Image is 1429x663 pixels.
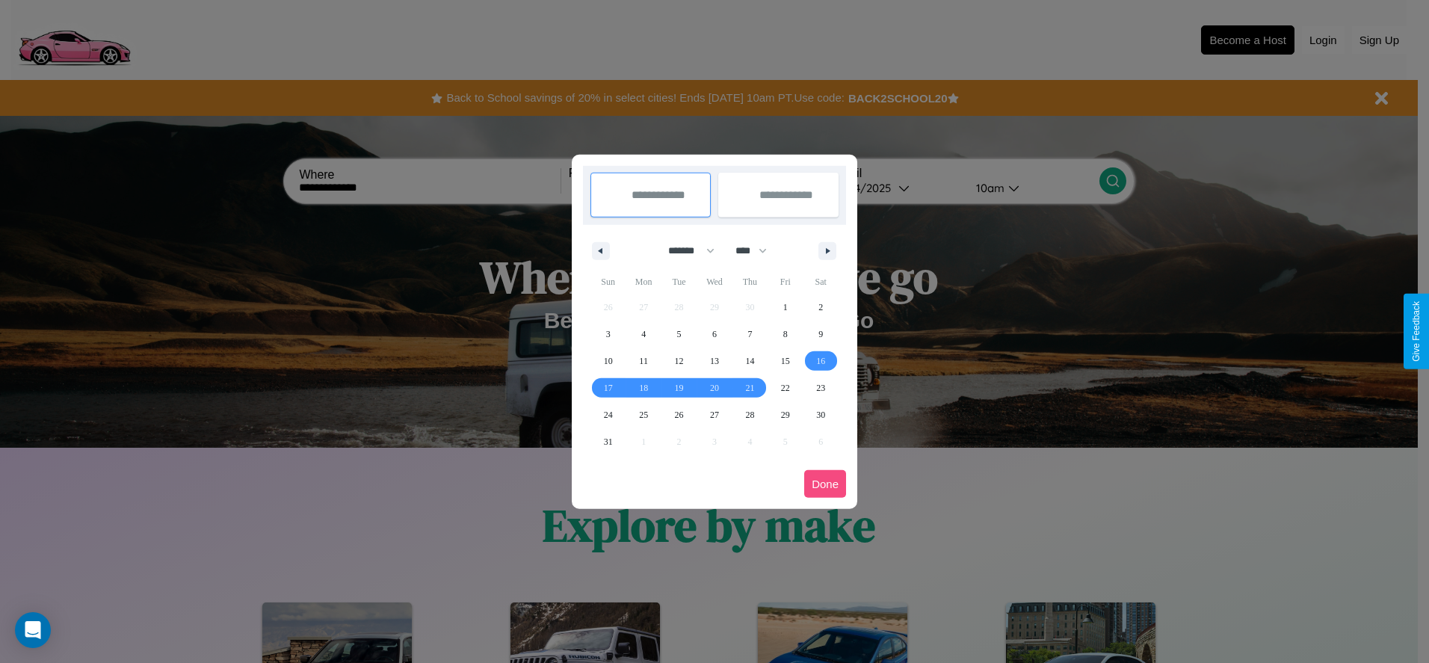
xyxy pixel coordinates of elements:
button: 2 [803,294,839,321]
button: 10 [590,348,626,374]
span: 9 [818,321,823,348]
button: 29 [768,401,803,428]
button: 28 [732,401,768,428]
button: 14 [732,348,768,374]
button: 7 [732,321,768,348]
span: 29 [781,401,790,428]
button: 31 [590,428,626,455]
span: 11 [639,348,648,374]
button: 6 [697,321,732,348]
span: 2 [818,294,823,321]
button: 25 [626,401,661,428]
button: Done [804,470,846,498]
span: 13 [710,348,719,374]
button: 27 [697,401,732,428]
span: Sat [803,270,839,294]
span: 12 [675,348,684,374]
span: 30 [816,401,825,428]
button: 17 [590,374,626,401]
span: 17 [604,374,613,401]
div: Open Intercom Messenger [15,612,51,648]
button: 11 [626,348,661,374]
span: Sun [590,270,626,294]
button: 18 [626,374,661,401]
span: 26 [675,401,684,428]
button: 3 [590,321,626,348]
button: 22 [768,374,803,401]
button: 30 [803,401,839,428]
button: 13 [697,348,732,374]
span: 19 [675,374,684,401]
button: 26 [661,401,697,428]
button: 19 [661,374,697,401]
button: 8 [768,321,803,348]
button: 4 [626,321,661,348]
span: 18 [639,374,648,401]
span: Thu [732,270,768,294]
span: 8 [783,321,788,348]
button: 24 [590,401,626,428]
span: 3 [606,321,611,348]
span: Fri [768,270,803,294]
span: 10 [604,348,613,374]
span: Wed [697,270,732,294]
div: Give Feedback [1411,301,1422,362]
span: 15 [781,348,790,374]
span: 22 [781,374,790,401]
span: 20 [710,374,719,401]
button: 15 [768,348,803,374]
span: 7 [747,321,752,348]
span: 14 [745,348,754,374]
button: 5 [661,321,697,348]
button: 12 [661,348,697,374]
span: 27 [710,401,719,428]
span: 24 [604,401,613,428]
span: 5 [677,321,682,348]
span: Tue [661,270,697,294]
span: 25 [639,401,648,428]
span: 28 [745,401,754,428]
span: 31 [604,428,613,455]
span: 23 [816,374,825,401]
button: 23 [803,374,839,401]
span: 4 [641,321,646,348]
button: 20 [697,374,732,401]
button: 21 [732,374,768,401]
button: 9 [803,321,839,348]
button: 16 [803,348,839,374]
span: Mon [626,270,661,294]
span: 16 [816,348,825,374]
span: 21 [745,374,754,401]
span: 6 [712,321,717,348]
span: 1 [783,294,788,321]
button: 1 [768,294,803,321]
